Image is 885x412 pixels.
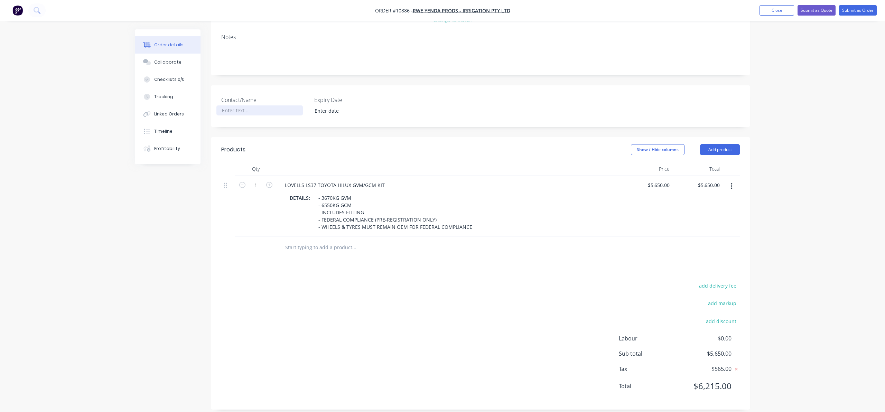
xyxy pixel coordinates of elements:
button: Profitability [135,140,201,157]
div: DETAILS: [287,193,313,203]
a: RWE Yenda Prods - Irrigation PTY LTD [413,7,510,14]
span: $0.00 [680,334,732,343]
div: Qty [235,162,277,176]
button: add delivery fee [695,281,740,290]
button: Checklists 0/0 [135,71,201,88]
button: Order details [135,36,201,54]
button: Collaborate [135,54,201,71]
span: Labour [619,334,680,343]
span: $565.00 [680,365,732,373]
button: Linked Orders [135,105,201,123]
img: Factory [12,5,23,16]
button: Submit as Quote [798,5,836,16]
label: Contact/Name [221,96,308,104]
div: Linked Orders [154,111,184,117]
div: Collaborate [154,59,181,65]
span: Tax [619,365,680,373]
button: Tracking [135,88,201,105]
button: Timeline [135,123,201,140]
span: Order #10886 - [375,7,413,14]
div: Checklists 0/0 [154,76,185,83]
span: $5,650.00 [680,349,732,358]
div: LOVELLS LS37 TOYOTA HILUX GVM/GCM KIT [279,180,390,190]
button: Add product [700,144,740,155]
label: Expiry Date [314,96,401,104]
div: Total [672,162,723,176]
span: Total [619,382,680,390]
button: Show / Hide columns [631,144,684,155]
div: Order details [154,42,184,48]
div: Tracking [154,94,173,100]
div: Products [221,146,245,154]
span: Sub total [619,349,680,358]
button: add markup [704,299,740,308]
button: add discount [702,316,740,326]
div: Price [622,162,672,176]
div: Notes [221,34,740,40]
div: - 3670KG GVM - 6550KG GCM - INCLUDES FITTING - FEDERAL COMPLIANCE (PRE-REGISTRATION ONLY) - WHEEL... [316,193,475,232]
input: Start typing to add a product... [285,241,423,254]
input: Enter date [310,106,396,116]
div: Timeline [154,128,173,134]
button: Submit as Order [839,5,877,16]
button: Close [760,5,794,16]
div: Profitability [154,146,180,152]
span: $6,215.00 [680,380,732,392]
